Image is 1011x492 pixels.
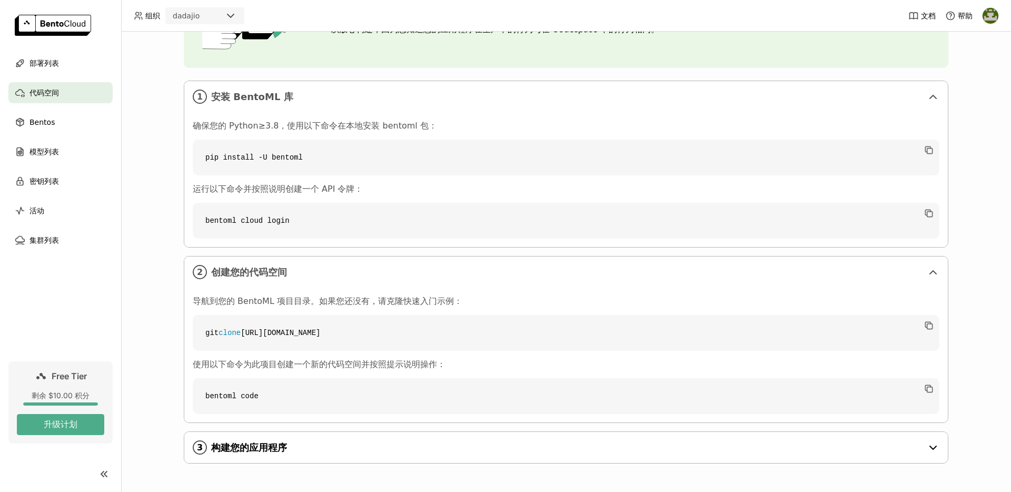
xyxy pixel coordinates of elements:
span: 模型列表 [29,145,59,158]
p: 导航到您的 BentoML 项目目录。如果您还没有，请克隆快速入门示例： [193,296,939,307]
button: 升级计划 [17,414,104,435]
a: Free Tier剩余 $10.00 积分升级计划 [8,361,113,444]
div: 帮助 [945,11,973,21]
code: bentoml cloud login [193,203,939,239]
span: 安装 BentoML 库 [211,91,923,103]
a: 模型列表 [8,141,113,162]
a: 文档 [908,11,936,21]
code: bentoml code [193,378,939,414]
img: logo [15,15,91,36]
div: 3构建您的应用程序 [184,432,948,463]
span: Free Tier [52,371,87,381]
span: 代码空间 [29,86,59,99]
i: 2 [193,265,207,279]
div: 2创建您的代码空间 [184,257,948,288]
p: 运行以下命令并按照说明创建一个 API 令牌： [193,184,939,194]
span: 文档 [921,11,936,21]
span: 集群列表 [29,234,59,247]
input: Selected dadajio. [201,11,202,22]
span: 创建您的代码空间 [211,267,923,278]
p: 使用以下命令为此项目创建一个新的代码空间并按照提示说明操作： [193,359,939,370]
span: 活动 [29,204,44,217]
i: 1 [193,90,207,104]
span: 帮助 [958,11,973,21]
div: dadajio [173,11,200,21]
span: 构建您的应用程序 [211,442,923,454]
span: 组织 [145,11,160,21]
span: Bentos [29,116,55,129]
span: clone [219,329,241,337]
a: 密钥列表 [8,171,113,192]
p: 确保您的 Python≥3.8，使用以下命令在本地安装 bentoml 包： [193,121,939,131]
a: 集群列表 [8,230,113,251]
a: Bentos [8,112,113,133]
div: 剩余 $10.00 积分 [17,391,104,400]
a: 代码空间 [8,82,113,103]
code: git [URL][DOMAIN_NAME] [193,315,939,351]
a: 部署列表 [8,53,113,74]
i: 3 [193,440,207,455]
code: pip install -U bentoml [193,140,939,175]
a: 活动 [8,200,113,221]
div: 1安装 BentoML 库 [184,81,948,112]
img: dadajio dadajio [983,8,998,24]
span: 密钥列表 [29,175,59,188]
span: 部署列表 [29,57,59,70]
